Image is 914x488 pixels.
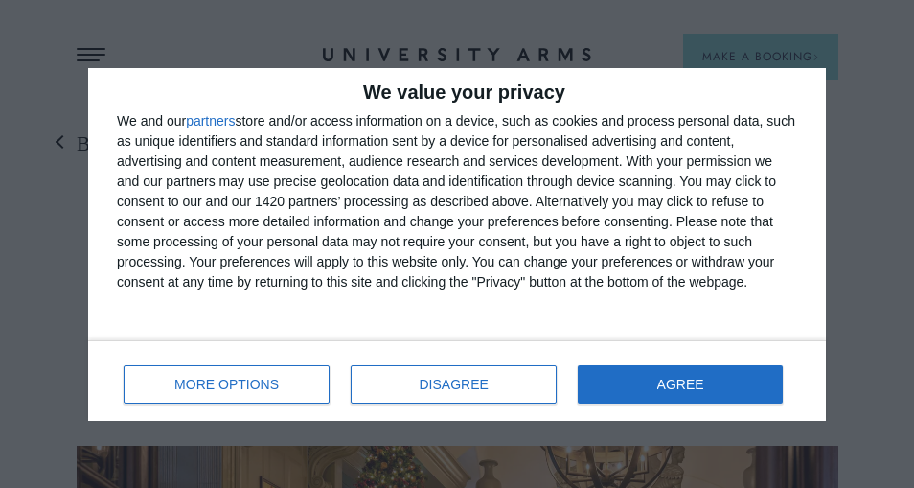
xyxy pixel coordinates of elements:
[186,114,235,128] button: partners
[117,111,797,292] div: We and our store and/or access information on a device, such as cookies and process personal data...
[578,365,783,404] button: AGREE
[88,68,826,421] div: qc-cmp2-ui
[174,378,279,391] span: MORE OPTIONS
[657,378,704,391] span: AGREE
[420,378,489,391] span: DISAGREE
[117,82,797,102] h2: We value your privacy
[124,365,330,404] button: MORE OPTIONS
[351,365,557,404] button: DISAGREE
